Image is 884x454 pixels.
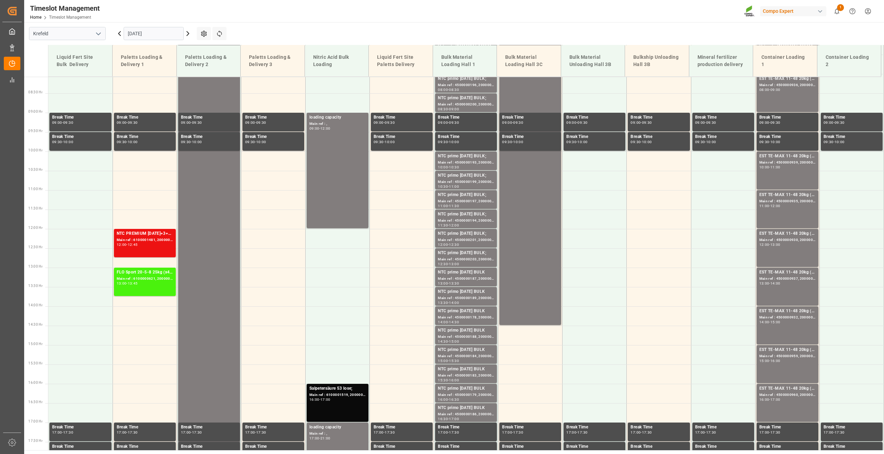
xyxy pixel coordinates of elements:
div: loading capacity [309,114,366,121]
div: Salpetersäure 53 lose; [309,385,366,392]
div: 17:00 [770,398,780,401]
span: 09:30 Hr [28,129,42,133]
div: - [448,204,449,207]
span: 13:30 Hr [28,284,42,288]
div: Liquid Fert Site Paletts Delivery [374,51,427,71]
div: Break Time [181,424,237,431]
div: Break Time [117,424,173,431]
span: 16:00 Hr [28,381,42,384]
div: Main ref : 6100000621, 2000000709; [117,276,173,282]
div: 15:30 [438,379,448,382]
div: Main ref : 4500000197, 2000000032; [438,198,494,204]
div: - [384,140,385,143]
div: 09:30 [513,121,523,124]
div: EST TE-MAX 11-48 20kg (x56) WW; [759,230,816,237]
div: Bulk Material Loading Hall 1 [439,51,491,71]
div: Paletts Loading & Delivery 1 [118,51,171,71]
div: 16:00 [759,398,769,401]
div: 09:00 [438,121,448,124]
div: 10:00 [642,140,652,143]
div: 09:30 [695,140,705,143]
div: 13:00 [449,262,459,266]
div: Main ref : 4500000201, 2000000032; [438,237,494,243]
div: - [512,121,513,124]
div: 13:00 [438,282,448,285]
div: 09:30 [770,121,780,124]
div: Main ref : , [309,121,366,127]
div: Break Time [181,114,237,121]
div: 10:00 [759,166,769,169]
div: - [126,282,127,285]
div: 12:00 [320,127,330,130]
div: Break Time [117,133,173,140]
div: 17:30 [128,431,138,434]
div: Break Time [52,424,109,431]
div: - [769,88,770,91]
div: EST TE-MAX 11-48 20kg (x45) ES, PT MTO [759,346,816,353]
div: 13:00 [117,282,127,285]
div: - [512,140,513,143]
div: 14:30 [449,321,459,324]
div: 11:00 [438,204,448,207]
div: Break Time [52,114,109,121]
div: - [255,121,256,124]
div: NTC primo [DATE] BULK [438,288,494,295]
div: - [448,243,449,246]
div: - [448,398,449,401]
div: 10:00 [128,140,138,143]
div: Main ref : 4500000937, 2000000976; [759,276,816,282]
div: 09:30 [374,140,384,143]
div: Bulkship Unloading Hall 3B [631,51,683,71]
div: Break Time [181,133,237,140]
div: EST TE-MAX 11-48 20kg (x56) WW; [759,75,816,82]
span: 13:00 Hr [28,265,42,268]
div: 11:00 [449,185,459,188]
div: 15:00 [770,321,780,324]
div: - [448,379,449,382]
div: NTC primo [DATE] BULK [438,366,494,373]
div: 08:00 [759,88,769,91]
span: 12:30 Hr [28,245,42,249]
span: 17:00 Hr [28,419,42,423]
div: 10:00 [770,140,780,143]
div: 12:00 [449,224,459,227]
div: - [448,224,449,227]
div: Break Time [695,424,751,431]
div: 15:00 [759,359,769,362]
div: Break Time [502,424,558,431]
div: - [126,243,127,246]
div: - [834,121,835,124]
div: 12:00 [770,204,780,207]
div: 09:00 [374,121,384,124]
div: 17:00 [449,417,459,420]
div: 09:30 [192,121,202,124]
div: 17:00 [181,431,191,434]
div: 12:30 [449,243,459,246]
div: Break Time [566,133,623,140]
div: Break Time [52,133,109,140]
div: - [576,140,577,143]
div: Break Time [245,133,301,140]
div: 14:00 [770,282,780,285]
div: - [769,282,770,285]
div: 09:00 [566,121,576,124]
div: 08:30 [449,88,459,91]
div: 14:00 [438,321,448,324]
button: Help Center [845,3,860,19]
div: 10:00 [438,166,448,169]
div: Compo Expert [760,6,826,16]
div: - [191,431,192,434]
div: 09:00 [824,121,834,124]
div: - [448,301,449,304]
div: Break Time [438,133,494,140]
div: - [448,262,449,266]
div: - [769,121,770,124]
div: Main ref : 4500000183, 2000000017 [438,373,494,379]
div: - [448,282,449,285]
div: 16:00 [449,379,459,382]
div: 15:00 [449,340,459,343]
div: Break Time [245,424,301,431]
div: 09:00 [181,121,191,124]
div: EST TE-MAX 11-48 20kg (x56) WW; [759,308,816,315]
div: Break Time [824,133,880,140]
